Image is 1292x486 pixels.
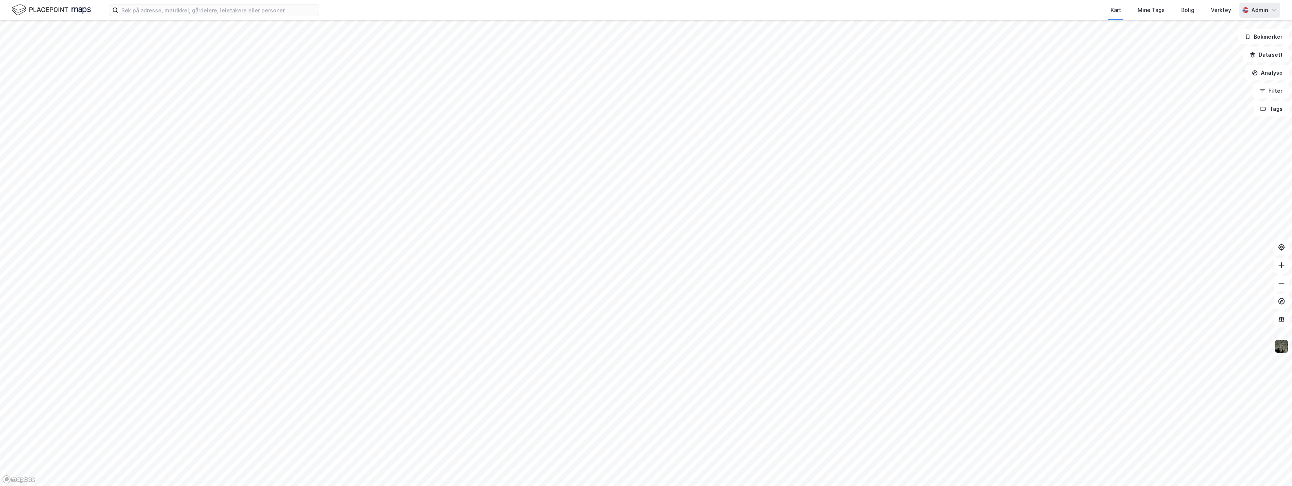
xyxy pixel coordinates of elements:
input: Søk på adresse, matrikkel, gårdeiere, leietakere eller personer [118,5,319,16]
div: Bolig [1181,6,1194,15]
iframe: Chat Widget [1254,450,1292,486]
img: logo.f888ab2527a4732fd821a326f86c7f29.svg [12,3,91,17]
div: Widżet czatu [1254,450,1292,486]
div: Kart [1111,6,1121,15]
div: Admin [1251,6,1268,15]
div: Verktøy [1211,6,1231,15]
div: Mine Tags [1138,6,1165,15]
